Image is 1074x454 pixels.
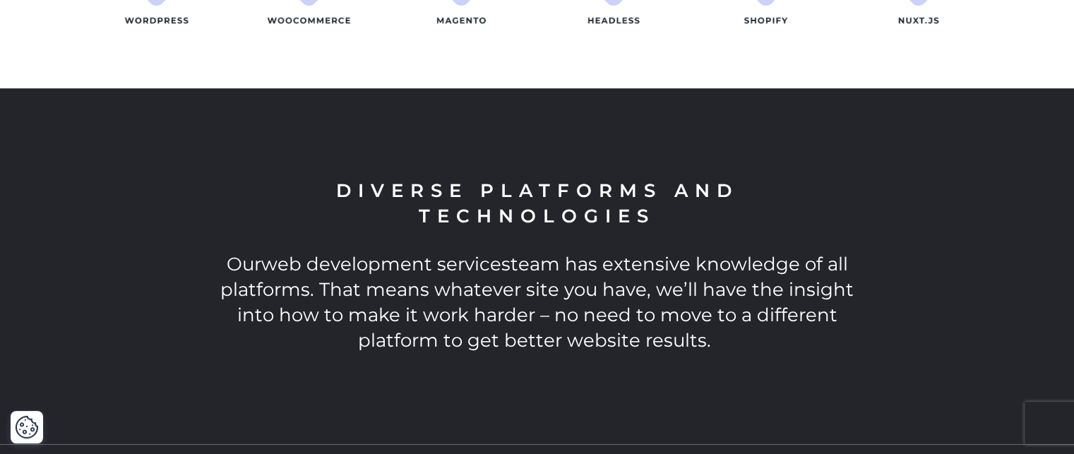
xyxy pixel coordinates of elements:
button: Cookie Settings [15,415,39,439]
img: Revisit consent button [15,415,39,439]
span: web development services [261,253,510,275]
h2: Diverse platforms and technologies [218,179,856,229]
span: team has extensive knowledge of all platforms. That means whatever site you have, we’ll have the ... [220,253,854,352]
span: Our [226,253,261,275]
